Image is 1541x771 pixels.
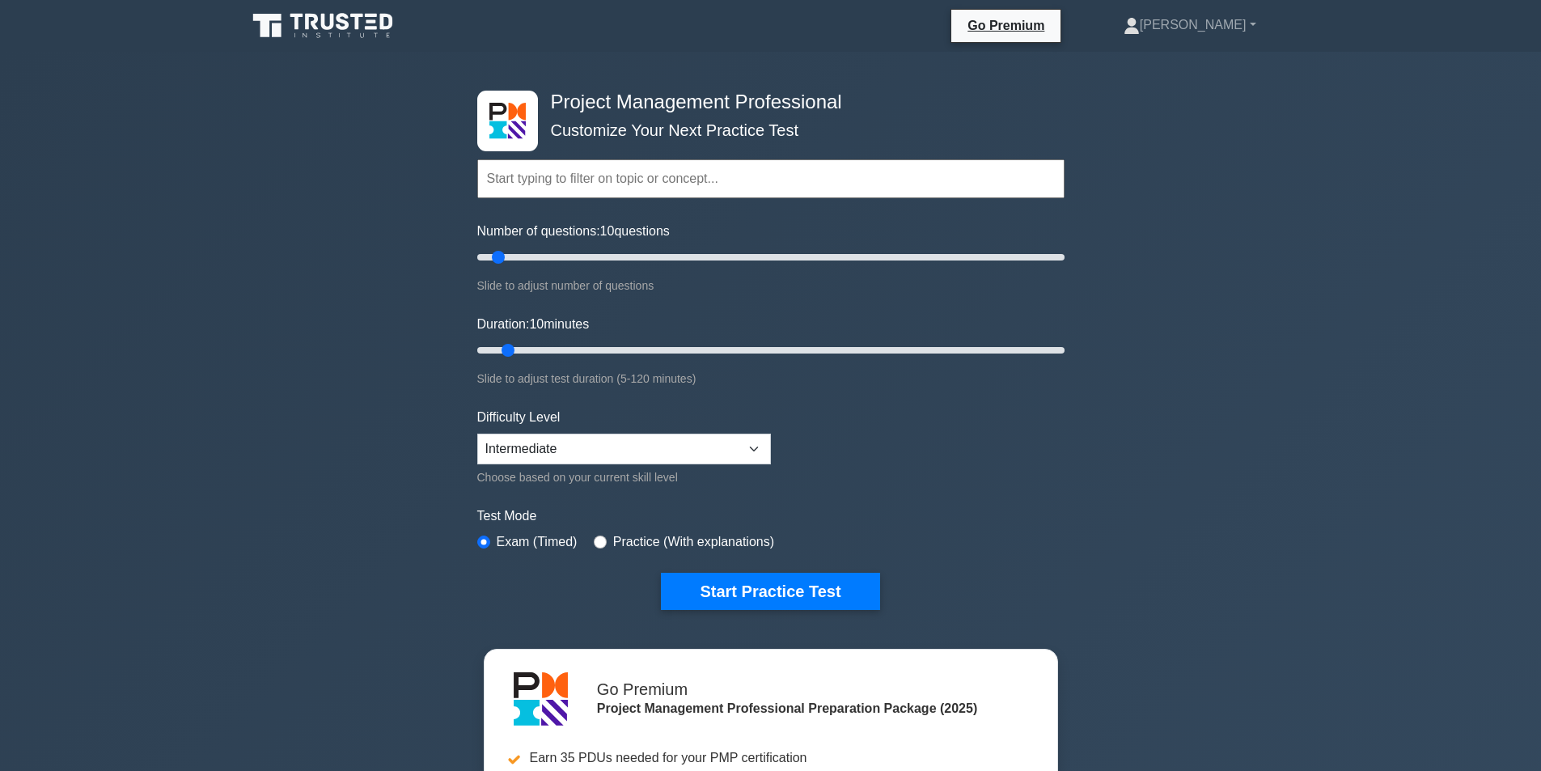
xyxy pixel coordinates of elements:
[477,506,1065,526] label: Test Mode
[477,315,590,334] label: Duration: minutes
[661,573,879,610] button: Start Practice Test
[477,222,670,241] label: Number of questions: questions
[544,91,985,114] h4: Project Management Professional
[529,317,544,331] span: 10
[613,532,774,552] label: Practice (With explanations)
[477,159,1065,198] input: Start typing to filter on topic or concept...
[477,408,561,427] label: Difficulty Level
[477,276,1065,295] div: Slide to adjust number of questions
[1085,9,1295,41] a: [PERSON_NAME]
[600,224,615,238] span: 10
[497,532,578,552] label: Exam (Timed)
[477,369,1065,388] div: Slide to adjust test duration (5-120 minutes)
[958,15,1054,36] a: Go Premium
[477,468,771,487] div: Choose based on your current skill level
